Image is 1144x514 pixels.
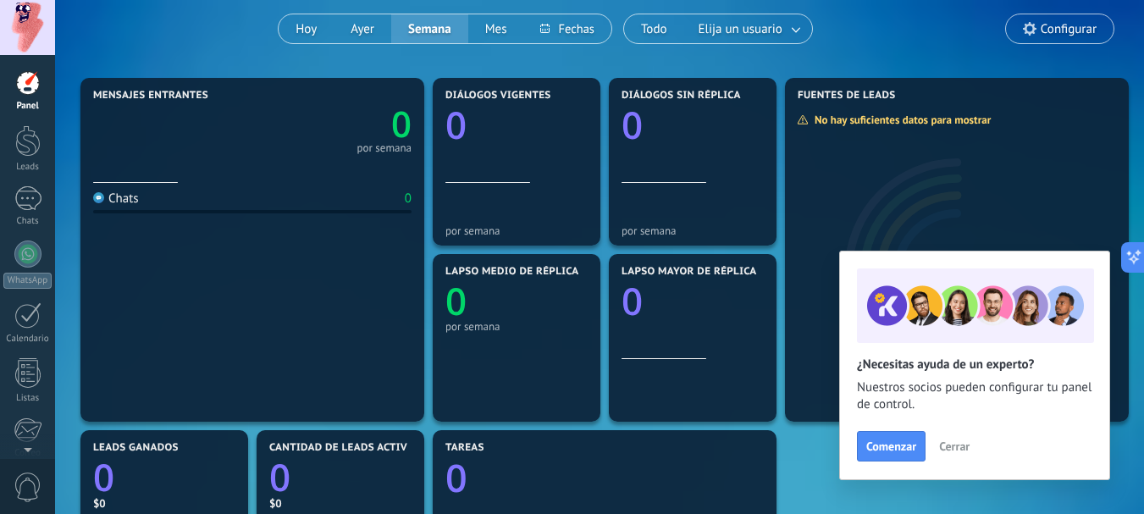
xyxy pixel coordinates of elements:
div: por semana [445,224,588,237]
div: por semana [445,320,588,333]
span: Comenzar [866,440,916,452]
span: Tareas [445,442,484,454]
text: 0 [93,451,114,502]
h2: ¿Necesitas ayuda de un experto? [857,356,1092,373]
div: No hay suficientes datos para mostrar [797,113,1003,127]
button: Cerrar [931,434,977,459]
img: Chats [93,192,104,203]
a: 0 [269,451,412,502]
a: 0 [93,451,235,502]
div: Chats [93,191,139,207]
div: por semana [356,144,412,152]
a: 0 [252,100,412,148]
button: Fechas [523,14,611,43]
text: 0 [622,275,643,326]
button: Hoy [279,14,334,43]
span: Diálogos vigentes [445,90,551,102]
span: Nuestros socios pueden configurar tu panel de control. [857,379,1092,413]
div: WhatsApp [3,273,52,289]
div: Chats [3,216,53,227]
span: Configurar [1041,22,1097,36]
div: Panel [3,101,53,112]
div: $0 [269,496,412,511]
text: 0 [269,451,290,502]
div: 0 [405,191,412,207]
span: Lapso mayor de réplica [622,266,756,278]
a: 0 [445,452,764,504]
button: Elija un usuario [684,14,812,43]
text: 0 [622,99,643,150]
span: Leads ganados [93,442,179,454]
button: Todo [624,14,684,43]
span: Fuentes de leads [798,90,896,102]
div: Leads [3,162,53,173]
text: 0 [445,275,467,326]
span: Lapso medio de réplica [445,266,579,278]
button: Ayer [334,14,391,43]
span: Cantidad de leads activos [269,442,421,454]
button: Comenzar [857,431,926,461]
text: 0 [445,99,467,150]
span: Mensajes entrantes [93,90,208,102]
span: Cerrar [939,440,970,452]
div: $0 [93,496,235,511]
button: Semana [391,14,468,43]
button: Mes [468,14,524,43]
text: 0 [391,100,412,148]
span: Elija un usuario [695,18,786,41]
span: Diálogos sin réplica [622,90,741,102]
div: Listas [3,393,53,404]
div: por semana [622,224,764,237]
div: Calendario [3,334,53,345]
text: 0 [445,452,467,504]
